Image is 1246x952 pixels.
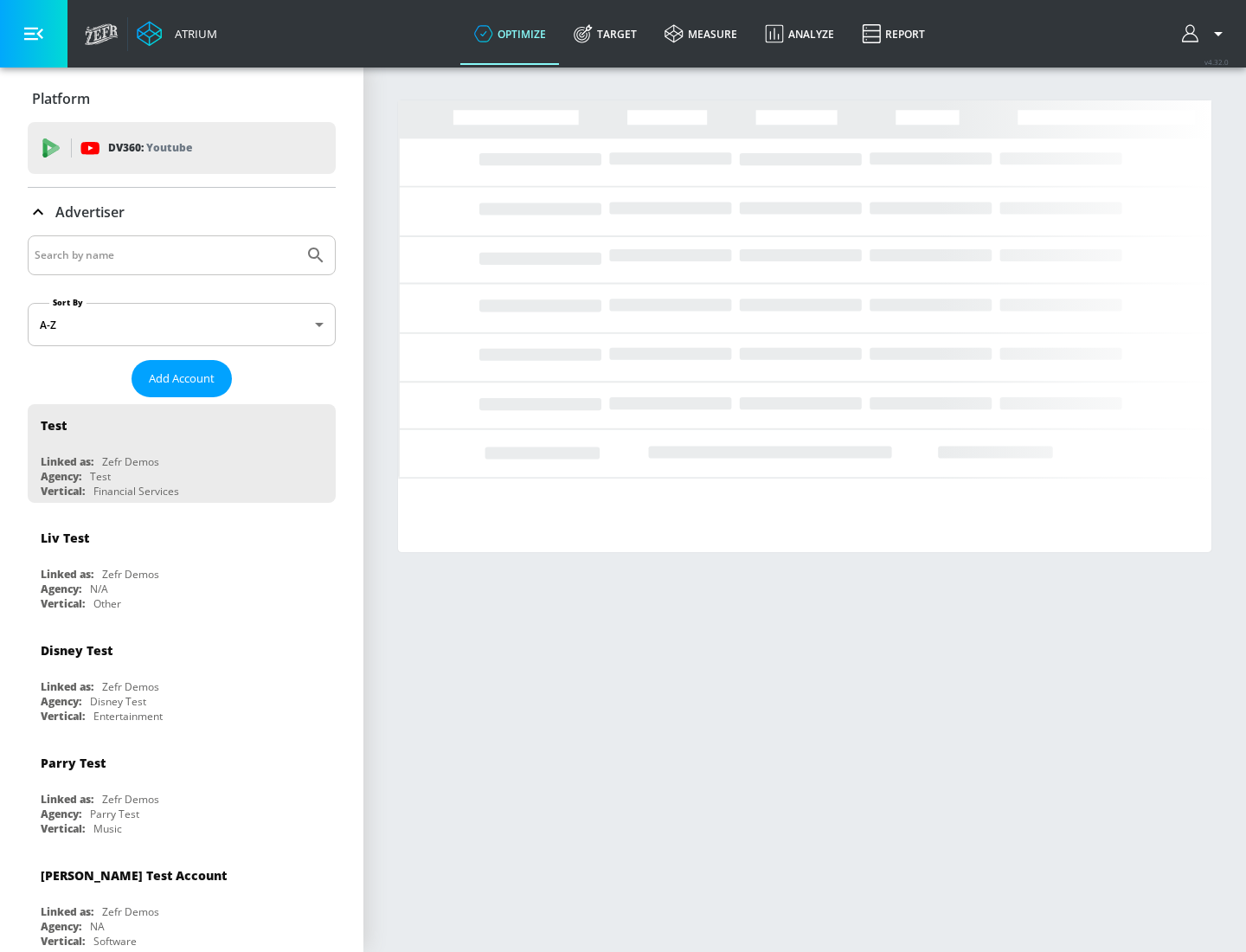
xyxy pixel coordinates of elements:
[93,934,137,949] div: Software
[41,807,81,821] div: Agency:
[1204,57,1229,67] span: v 4.32.0
[41,934,85,949] div: Vertical:
[55,203,125,222] p: Advertiser
[35,244,297,267] input: Search by name
[93,596,121,611] div: Other
[93,821,122,836] div: Music
[93,709,163,724] div: Entertainment
[102,679,159,694] div: Zefr Demos
[102,454,159,469] div: Zefr Demos
[149,369,215,389] span: Add Account
[90,582,108,596] div: N/A
[41,755,106,771] div: Parry Test
[32,89,90,108] p: Platform
[102,904,159,919] div: Zefr Demos
[90,807,139,821] div: Parry Test
[41,582,81,596] div: Agency:
[93,484,179,499] div: Financial Services
[90,694,146,709] div: Disney Test
[28,517,336,615] div: Liv TestLinked as:Zefr DemosAgency:N/AVertical:Other
[28,629,336,728] div: Disney TestLinked as:Zefr DemosAgency:Disney TestVertical:Entertainment
[751,3,848,65] a: Analyze
[28,404,336,503] div: TestLinked as:Zefr DemosAgency:TestVertical:Financial Services
[41,530,89,546] div: Liv Test
[41,867,227,884] div: [PERSON_NAME] Test Account
[28,74,336,123] div: Platform
[49,297,87,308] label: Sort By
[90,469,111,484] div: Test
[41,792,93,807] div: Linked as:
[41,919,81,934] div: Agency:
[28,742,336,840] div: Parry TestLinked as:Zefr DemosAgency:Parry TestVertical:Music
[102,792,159,807] div: Zefr Demos
[41,694,81,709] div: Agency:
[41,642,112,659] div: Disney Test
[102,567,159,582] div: Zefr Demos
[41,469,81,484] div: Agency:
[146,138,192,157] p: Youtube
[41,596,85,611] div: Vertical:
[41,821,85,836] div: Vertical:
[108,138,192,158] p: DV360:
[41,679,93,694] div: Linked as:
[651,3,751,65] a: measure
[41,567,93,582] div: Linked as:
[41,484,85,499] div: Vertical:
[41,454,93,469] div: Linked as:
[137,21,217,47] a: Atrium
[460,3,560,65] a: optimize
[28,303,336,346] div: A-Z
[848,3,939,65] a: Report
[560,3,651,65] a: Target
[41,904,93,919] div: Linked as:
[132,360,232,397] button: Add Account
[41,709,85,724] div: Vertical:
[90,919,105,934] div: NA
[168,26,217,42] div: Atrium
[41,417,67,434] div: Test
[28,122,336,174] div: DV360: Youtube
[28,188,336,236] div: Advertiser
